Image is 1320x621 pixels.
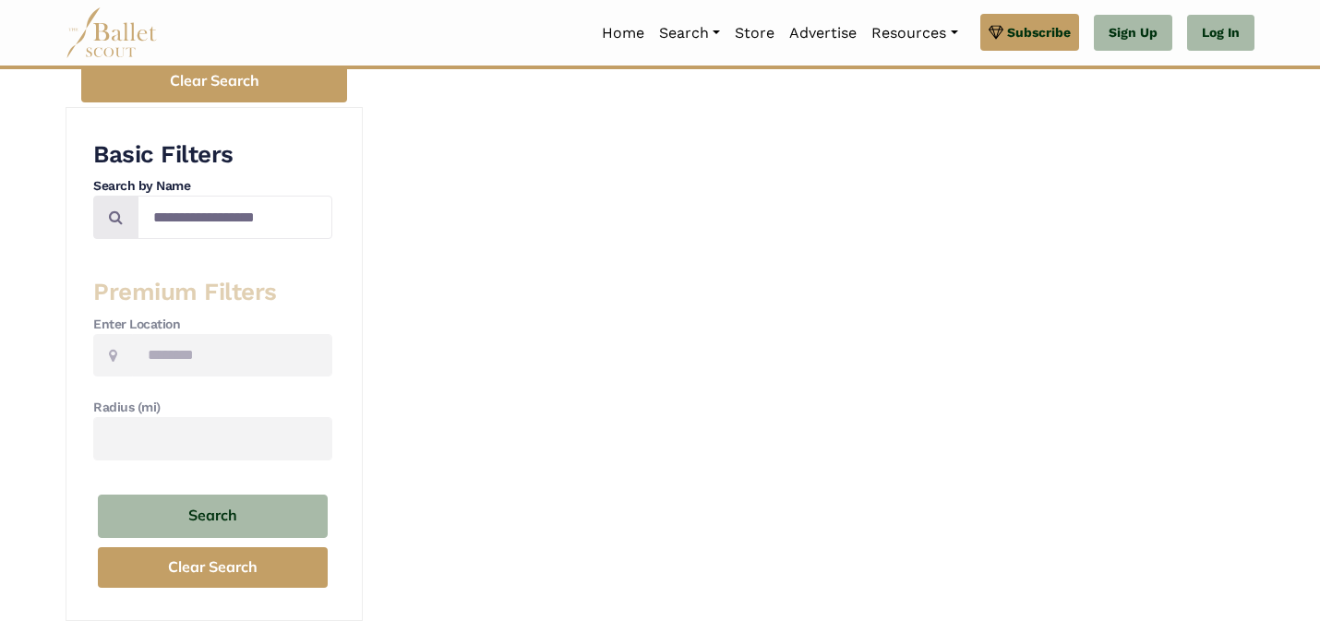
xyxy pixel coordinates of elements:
[980,14,1079,51] a: Subscribe
[93,139,332,171] h3: Basic Filters
[93,177,332,196] h4: Search by Name
[132,334,332,377] input: Location
[93,316,332,334] h4: Enter Location
[81,61,347,102] button: Clear Search
[1007,22,1071,42] span: Subscribe
[98,495,328,538] button: Search
[93,399,332,417] h4: Radius (mi)
[138,196,332,239] input: Search by names...
[989,22,1003,42] img: gem.svg
[652,14,727,53] a: Search
[864,14,965,53] a: Resources
[98,547,328,589] button: Clear Search
[727,14,782,53] a: Store
[1187,15,1254,52] a: Log In
[1094,15,1172,52] a: Sign Up
[782,14,864,53] a: Advertise
[93,277,332,308] h3: Premium Filters
[594,14,652,53] a: Home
